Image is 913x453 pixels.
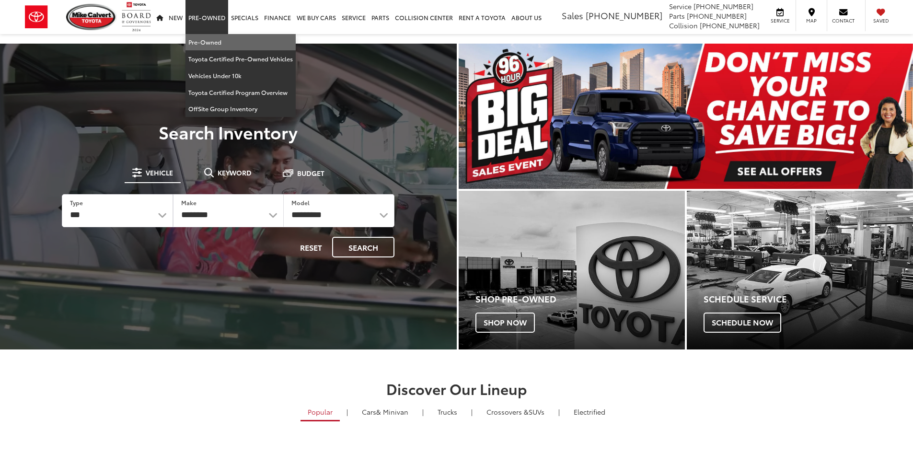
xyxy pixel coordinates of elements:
[185,84,296,101] a: Toyota Certified Program Overview
[459,191,685,349] div: Toyota
[669,1,692,11] span: Service
[475,313,535,333] span: Shop Now
[586,9,662,22] span: [PHONE_NUMBER]
[669,21,698,30] span: Collision
[475,294,685,304] h4: Shop Pre-Owned
[801,17,822,24] span: Map
[687,191,913,349] div: Toyota
[479,404,552,420] a: SUVs
[870,17,891,24] span: Saved
[344,407,350,417] li: |
[430,404,464,420] a: Trucks
[292,237,330,257] button: Reset
[376,407,408,417] span: & Minivan
[486,407,529,417] span: Crossovers &
[669,11,685,21] span: Parts
[181,198,196,207] label: Make
[119,381,795,396] h2: Discover Our Lineup
[693,1,753,11] span: [PHONE_NUMBER]
[687,191,913,349] a: Schedule Service Schedule Now
[420,407,426,417] li: |
[556,407,562,417] li: |
[832,17,855,24] span: Contact
[300,404,340,421] a: Popular
[332,237,394,257] button: Search
[700,21,760,30] span: [PHONE_NUMBER]
[66,4,117,30] img: Mike Calvert Toyota
[218,169,252,176] span: Keyword
[704,313,781,333] span: Schedule Now
[704,294,913,304] h4: Schedule Service
[562,9,583,22] span: Sales
[185,51,296,68] a: Toyota Certified Pre-Owned Vehicles
[459,191,685,349] a: Shop Pre-Owned Shop Now
[297,170,324,176] span: Budget
[185,101,296,117] a: OffSite Group Inventory
[355,404,416,420] a: Cars
[185,68,296,84] a: Vehicles Under 10k
[70,198,83,207] label: Type
[40,122,416,141] h3: Search Inventory
[185,34,296,51] a: Pre-Owned
[687,11,747,21] span: [PHONE_NUMBER]
[769,17,791,24] span: Service
[146,169,173,176] span: Vehicle
[469,407,475,417] li: |
[291,198,310,207] label: Model
[566,404,613,420] a: Electrified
